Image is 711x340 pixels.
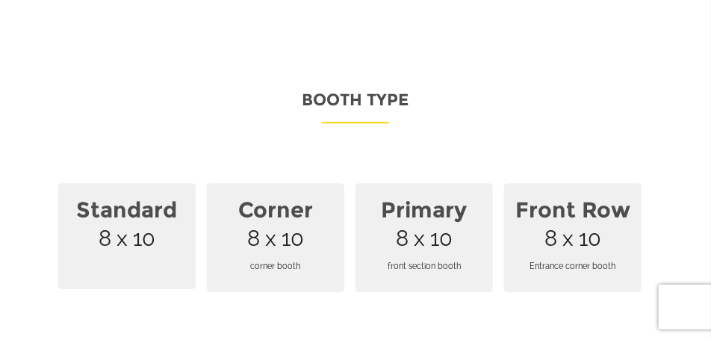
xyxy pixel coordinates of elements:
[216,246,335,287] span: corner booth
[216,188,335,232] strong: Corner
[364,246,484,287] span: front section booth
[219,254,271,274] em: Submit
[19,138,273,171] input: Enter your last name
[504,183,642,292] span: 8 x 10
[245,7,281,43] div: Minimize live chat window
[207,183,344,292] span: 8 x 10
[513,188,633,232] strong: Front Row
[19,226,273,279] textarea: Type your message and click 'Submit'
[364,188,484,232] strong: Primary
[355,183,493,292] span: 8 x 10
[29,85,682,123] p: Booth Type
[58,183,196,289] span: 8 x 10
[513,246,633,287] span: Entrance corner booth
[19,182,273,215] input: Enter your email address
[67,188,187,232] strong: Standard
[78,84,251,103] div: Leave a message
